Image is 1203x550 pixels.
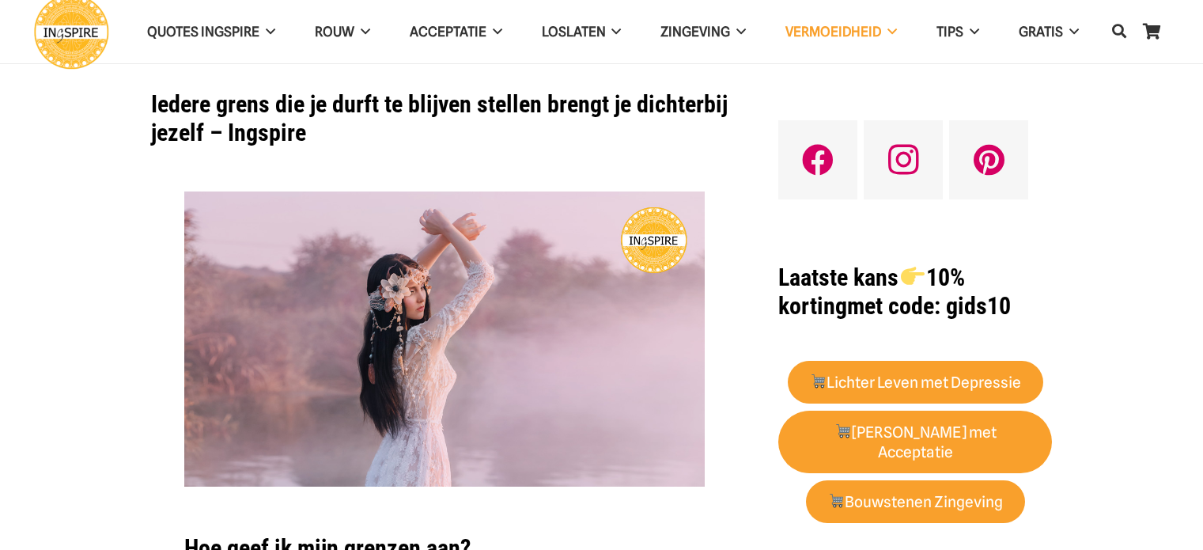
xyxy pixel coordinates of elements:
[806,480,1025,524] a: 🛒Bouwstenen Zingeving
[315,24,354,40] span: ROUW
[778,264,1052,321] h1: met code: gids10
[999,12,1099,52] a: GRATIS
[778,120,857,199] a: Facebook
[127,12,295,52] a: QUOTES INGSPIRE
[936,24,963,40] span: TIPS
[810,374,1022,392] strong: Lichter Leven met Depressie
[766,12,917,52] a: VERMOEIDHEID
[785,24,881,40] span: VERMOEIDHEID
[835,423,850,438] img: 🛒
[834,423,997,461] strong: [PERSON_NAME] met Acceptatie
[778,264,964,320] strong: Laatste kans 10% korting
[901,264,925,288] img: 👉
[829,493,844,508] img: 🛒
[151,90,739,147] h1: Iedere grens die je durft te blijven stellen brengt je dichterbij jezelf – Ingspire
[1103,13,1135,51] a: Zoeken
[542,24,606,40] span: Loslaten
[917,12,999,52] a: TIPS
[788,361,1043,404] a: 🛒Lichter Leven met Depressie
[660,24,730,40] span: Zingeving
[184,192,705,487] img: Hoe geef ik mijn grenzen aan? Tips en voorbeelden om je grenzen aan te geven bij onbegrip vermoei...
[390,12,522,52] a: Acceptatie
[147,24,259,40] span: QUOTES INGSPIRE
[1019,24,1063,40] span: GRATIS
[949,120,1028,199] a: Pinterest
[778,411,1052,474] a: 🛒[PERSON_NAME] met Acceptatie
[295,12,390,52] a: ROUW
[522,12,641,52] a: Loslaten
[828,493,1004,511] strong: Bouwstenen Zingeving
[641,12,766,52] a: Zingeving
[410,24,486,40] span: Acceptatie
[864,120,943,199] a: Instagram
[811,374,826,389] img: 🛒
